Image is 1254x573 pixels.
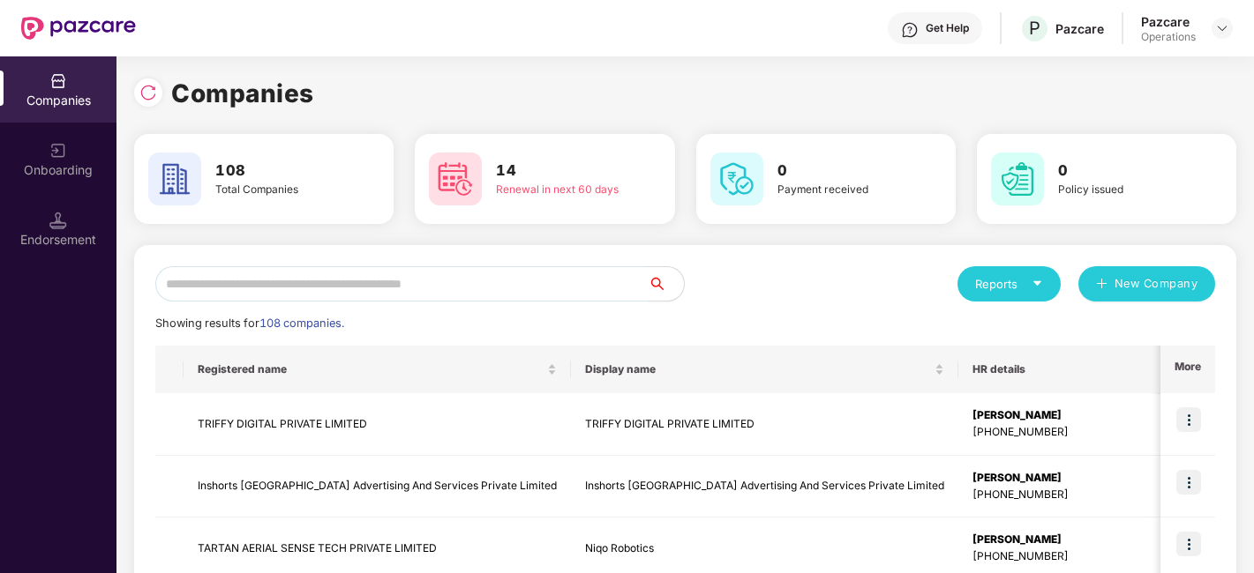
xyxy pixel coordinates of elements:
img: svg+xml;base64,PHN2ZyB3aWR0aD0iMjAiIGhlaWdodD0iMjAiIHZpZXdCb3g9IjAgMCAyMCAyMCIgZmlsbD0ibm9uZSIgeG... [49,142,67,160]
div: Operations [1141,30,1196,44]
th: Display name [571,346,958,393]
h3: 0 [1058,160,1187,182]
span: Display name [585,362,931,376]
div: Pazcare [1141,13,1196,30]
div: Reports [975,275,1043,293]
span: Registered name [198,362,544,376]
span: search [648,277,684,291]
img: svg+xml;base64,PHN2ZyBpZD0iSGVscC0zMngzMiIgeG1sbnM9Imh0dHA6Ly93d3cudzMub3JnLzIwMDAvc3ZnIiB3aWR0aD... [901,21,919,39]
td: Inshorts [GEOGRAPHIC_DATA] Advertising And Services Private Limited [184,456,571,518]
div: [PHONE_NUMBER] [972,424,1211,441]
h3: 0 [777,160,906,182]
img: icon [1176,407,1201,432]
img: svg+xml;base64,PHN2ZyB4bWxucz0iaHR0cDovL3d3dy53My5vcmcvMjAwMC9zdmciIHdpZHRoPSI2MCIgaGVpZ2h0PSI2MC... [148,153,201,205]
div: [PHONE_NUMBER] [972,487,1211,503]
span: plus [1096,278,1108,292]
td: TRIFFY DIGITAL PRIVATE LIMITED [571,393,958,456]
h3: 14 [496,160,625,182]
div: Payment received [777,182,906,198]
h3: 108 [215,160,344,182]
img: svg+xml;base64,PHN2ZyB3aWR0aD0iMTQuNSIgaGVpZ2h0PSIxNC41IiB2aWV3Qm94PSIwIDAgMTYgMTYiIGZpbGw9Im5vbm... [49,212,67,229]
span: Showing results for [155,316,344,330]
img: svg+xml;base64,PHN2ZyB4bWxucz0iaHR0cDovL3d3dy53My5vcmcvMjAwMC9zdmciIHdpZHRoPSI2MCIgaGVpZ2h0PSI2MC... [429,153,482,205]
img: svg+xml;base64,PHN2ZyBpZD0iRHJvcGRvd24tMzJ4MzIiIHhtbG5zPSJodHRwOi8vd3d3LnczLm9yZy8yMDAwL3N2ZyIgd2... [1215,21,1229,35]
span: New Company [1115,275,1198,293]
td: TRIFFY DIGITAL PRIVATE LIMITED [184,393,571,456]
img: icon [1176,532,1201,556]
td: Inshorts [GEOGRAPHIC_DATA] Advertising And Services Private Limited [571,456,958,518]
img: svg+xml;base64,PHN2ZyBpZD0iUmVsb2FkLTMyeDMyIiB4bWxucz0iaHR0cDovL3d3dy53My5vcmcvMjAwMC9zdmciIHdpZH... [139,84,157,101]
div: Policy issued [1058,182,1187,198]
div: Total Companies [215,182,344,198]
button: plusNew Company [1078,266,1215,301]
th: Registered name [184,346,571,393]
img: svg+xml;base64,PHN2ZyB4bWxucz0iaHR0cDovL3d3dy53My5vcmcvMjAwMC9zdmciIHdpZHRoPSI2MCIgaGVpZ2h0PSI2MC... [710,153,763,205]
span: P [1029,18,1040,39]
span: 108 companies. [259,316,344,330]
img: New Pazcare Logo [21,17,136,40]
img: icon [1176,470,1201,495]
h1: Companies [171,74,314,113]
th: HR details [958,346,1225,393]
button: search [648,266,685,301]
img: svg+xml;base64,PHN2ZyBpZD0iQ29tcGFuaWVzIiB4bWxucz0iaHR0cDovL3d3dy53My5vcmcvMjAwMC9zdmciIHdpZHRoPS... [49,72,67,90]
div: Renewal in next 60 days [496,182,625,198]
div: Get Help [926,21,969,35]
th: More [1160,346,1215,393]
div: [PERSON_NAME] [972,407,1211,424]
div: [PERSON_NAME] [972,470,1211,487]
div: [PERSON_NAME] [972,532,1211,548]
div: Pazcare [1055,20,1104,37]
div: [PHONE_NUMBER] [972,548,1211,565]
span: caret-down [1032,278,1043,289]
img: svg+xml;base64,PHN2ZyB4bWxucz0iaHR0cDovL3d3dy53My5vcmcvMjAwMC9zdmciIHdpZHRoPSI2MCIgaGVpZ2h0PSI2MC... [991,153,1044,205]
